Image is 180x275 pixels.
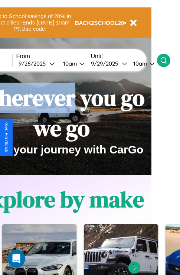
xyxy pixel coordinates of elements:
[4,122,9,152] div: Give Feedback
[130,60,149,67] div: 10am
[7,250,25,268] iframe: Intercom live chat
[75,20,124,26] b: BACK2SCHOOL20
[91,60,122,67] div: 9 / 29 / 2025
[59,60,79,67] div: 10am
[127,60,157,67] button: 10am
[57,60,87,67] button: 10am
[91,53,157,60] label: Until
[16,53,87,60] label: From
[19,60,49,67] div: 9 / 26 / 2025
[16,60,57,67] button: 9/26/2025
